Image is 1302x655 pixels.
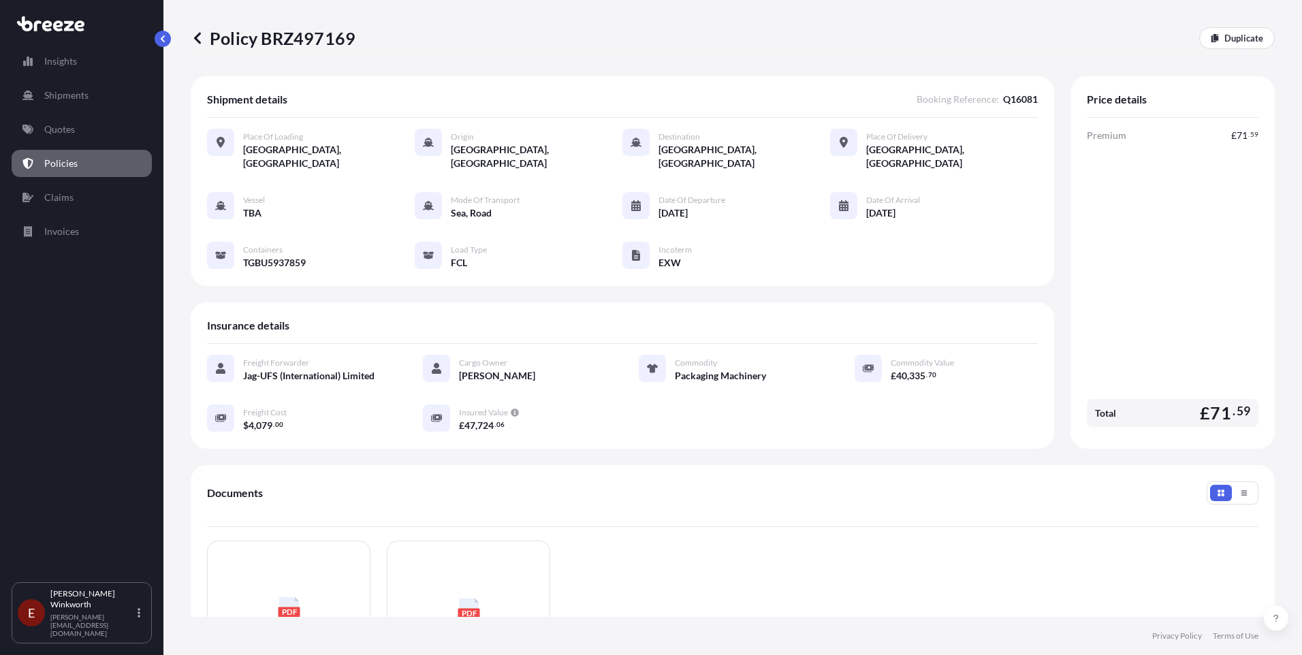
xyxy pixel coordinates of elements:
[243,131,303,142] span: Place of Loading
[249,421,254,430] span: 4
[243,256,306,270] span: TGBU5937859
[475,421,477,430] span: ,
[28,606,35,620] span: E
[917,93,999,106] span: Booking Reference :
[243,357,309,368] span: Freight Forwarder
[1152,630,1202,641] a: Privacy Policy
[896,371,907,381] span: 40
[275,422,283,427] span: 00
[464,421,475,430] span: 47
[12,116,152,143] a: Quotes
[494,422,496,427] span: .
[907,371,909,381] span: ,
[243,407,287,418] span: Freight Cost
[191,27,355,49] p: Policy BRZ497169
[451,206,492,220] span: Sea, Road
[207,486,263,500] span: Documents
[658,244,692,255] span: Incoterm
[44,225,79,238] p: Invoices
[1237,131,1248,140] span: 71
[675,369,766,383] span: Packaging Machinery
[12,150,152,177] a: Policies
[658,256,681,270] span: EXW
[459,369,535,383] span: [PERSON_NAME]
[243,421,249,430] span: $
[909,371,925,381] span: 335
[451,195,520,206] span: Mode of Transport
[866,195,920,206] span: Date of Arrival
[477,421,494,430] span: 724
[281,607,297,616] text: PDF
[658,206,688,220] span: [DATE]
[451,143,622,170] span: [GEOGRAPHIC_DATA], [GEOGRAPHIC_DATA]
[1250,132,1258,137] span: 59
[1233,407,1235,415] span: .
[459,407,508,418] span: Insured Value
[451,256,467,270] span: FCL
[12,184,152,211] a: Claims
[866,206,895,220] span: [DATE]
[928,372,936,377] span: 70
[1248,132,1250,137] span: .
[891,357,954,368] span: Commodity Value
[461,608,477,617] text: PDF
[1231,131,1237,140] span: £
[459,421,464,430] span: £
[256,421,272,430] span: 079
[273,422,274,427] span: .
[243,369,375,383] span: Jag-UFS (International) Limited
[1213,630,1258,641] a: Terms of Use
[12,82,152,109] a: Shipments
[658,143,830,170] span: [GEOGRAPHIC_DATA], [GEOGRAPHIC_DATA]
[866,131,927,142] span: Place of Delivery
[44,54,77,68] p: Insights
[1199,27,1275,49] a: Duplicate
[1224,31,1263,45] p: Duplicate
[44,123,75,136] p: Quotes
[44,89,89,102] p: Shipments
[1200,404,1210,421] span: £
[675,357,717,368] span: Commodity
[243,143,415,170] span: [GEOGRAPHIC_DATA], [GEOGRAPHIC_DATA]
[1003,93,1038,106] span: Q16081
[12,218,152,245] a: Invoices
[44,157,78,170] p: Policies
[243,244,283,255] span: Containers
[243,195,265,206] span: Vessel
[1210,404,1230,421] span: 71
[1087,93,1147,106] span: Price details
[658,131,700,142] span: Destination
[50,613,135,637] p: [PERSON_NAME][EMAIL_ADDRESS][DOMAIN_NAME]
[254,421,256,430] span: ,
[451,244,487,255] span: Load Type
[459,357,507,368] span: Cargo Owner
[1237,407,1250,415] span: 59
[866,143,1038,170] span: [GEOGRAPHIC_DATA], [GEOGRAPHIC_DATA]
[207,319,289,332] span: Insurance details
[496,422,505,427] span: 06
[926,372,927,377] span: .
[50,588,135,610] p: [PERSON_NAME] Winkworth
[451,131,474,142] span: Origin
[891,371,896,381] span: £
[44,191,74,204] p: Claims
[1095,406,1116,420] span: Total
[12,48,152,75] a: Insights
[243,206,261,220] span: TBA
[1087,129,1126,142] span: Premium
[207,93,287,106] span: Shipment details
[658,195,725,206] span: Date of Departure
